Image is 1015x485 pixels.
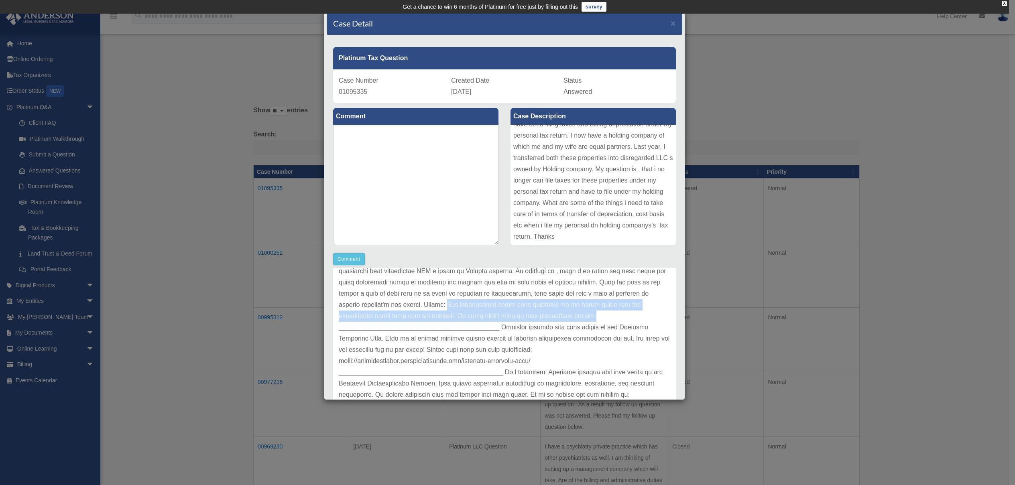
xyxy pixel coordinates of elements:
[563,77,582,84] span: Status
[563,88,592,95] span: Answered
[582,2,606,12] a: survey
[671,18,676,28] span: ×
[403,2,578,12] div: Get a chance to win 6 months of Platinum for free just by filling out this
[333,253,365,265] button: Comment
[511,125,676,245] div: i have two properties which i bought few years ago and have been filing taxes and taking deprecia...
[339,88,367,95] span: 01095335
[339,232,670,412] p: Lorem ips dol sitam c Adipisci elitse doe temporinci utla etdolore magnaal eni Adminimv Quisno. E...
[333,108,498,125] label: Comment
[339,77,378,84] span: Case Number
[451,88,471,95] span: [DATE]
[451,77,489,84] span: Created Date
[671,19,676,27] button: Close
[333,47,676,69] div: Platinum Tax Question
[333,18,373,29] h4: Case Detail
[1002,1,1007,6] div: close
[511,108,676,125] label: Case Description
